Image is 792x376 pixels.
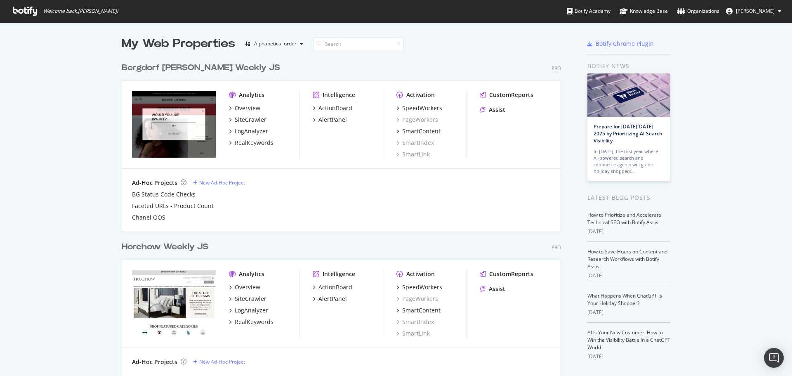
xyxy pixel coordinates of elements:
[318,295,347,303] div: AlertPanel
[235,116,266,124] div: SiteCrawler
[193,179,245,186] a: New Ad-Hoc Project
[396,283,442,291] a: SpeedWorkers
[235,127,268,135] div: LogAnalyzer
[235,318,273,326] div: RealKeywords
[396,139,434,147] a: SmartIndex
[567,7,610,15] div: Botify Academy
[229,283,260,291] a: Overview
[132,270,216,337] img: horchow.com
[489,91,533,99] div: CustomReports
[239,91,264,99] div: Analytics
[719,5,788,18] button: [PERSON_NAME]
[229,116,266,124] a: SiteCrawler
[396,318,434,326] a: SmartIndex
[406,91,435,99] div: Activation
[587,61,670,71] div: Botify news
[235,295,266,303] div: SiteCrawler
[313,104,352,112] a: ActionBoard
[122,62,283,74] a: Bergdorf [PERSON_NAME] Weekly JS
[132,213,165,222] a: Chanel OOS
[235,306,268,315] div: LogAnalyzer
[402,283,442,291] div: SpeedWorkers
[229,104,260,112] a: Overview
[396,116,438,124] a: PageWorkers
[122,35,235,52] div: My Web Properties
[402,104,442,112] div: SpeedWorkers
[480,285,505,293] a: Assist
[122,241,208,253] div: Horchow Weekly JS
[318,104,352,112] div: ActionBoard
[587,292,662,307] a: What Happens When ChatGPT Is Your Holiday Shopper?
[736,7,775,14] span: Carol Augustyni
[396,150,430,158] a: SmartLink
[396,329,430,338] a: SmartLink
[764,348,784,368] div: Open Intercom Messenger
[596,40,654,48] div: Botify Chrome Plugin
[489,270,533,278] div: CustomReports
[229,139,273,147] a: RealKeywords
[402,306,441,315] div: SmartContent
[229,306,268,315] a: LogAnalyzer
[489,106,505,114] div: Assist
[396,127,441,135] a: SmartContent
[239,270,264,278] div: Analytics
[323,91,355,99] div: Intelligence
[132,202,214,210] a: Faceted URLs - Product Count
[229,295,266,303] a: SiteCrawler
[587,73,670,117] img: Prepare for Black Friday 2025 by Prioritizing AI Search Visibility
[235,104,260,112] div: Overview
[587,329,670,351] a: AI Is Your New Customer: How to Win the Visibility Battle in a ChatGPT World
[480,91,533,99] a: CustomReports
[587,248,667,270] a: How to Save Hours on Content and Research Workflows with Botify Assist
[552,244,561,251] div: Pro
[132,179,177,187] div: Ad-Hoc Projects
[235,139,273,147] div: RealKeywords
[406,270,435,278] div: Activation
[242,37,306,50] button: Alphabetical order
[587,193,670,202] div: Latest Blog Posts
[132,190,196,199] div: BG Status Code Checks
[199,358,245,365] div: New Ad-Hoc Project
[254,41,297,46] div: Alphabetical order
[587,272,670,279] div: [DATE]
[193,358,245,365] a: New Ad-Hoc Project
[199,179,245,186] div: New Ad-Hoc Project
[677,7,719,15] div: Organizations
[313,37,404,51] input: Search
[229,318,273,326] a: RealKeywords
[132,358,177,366] div: Ad-Hoc Projects
[313,283,352,291] a: ActionBoard
[43,8,118,14] span: Welcome back, [PERSON_NAME] !
[594,148,664,175] div: In [DATE], the first year where AI-powered search and commerce agents will guide holiday shoppers…
[396,295,438,303] a: PageWorkers
[132,91,216,158] img: bergdorfgoodman.com
[235,283,260,291] div: Overview
[552,65,561,72] div: Pro
[396,306,441,315] a: SmartContent
[318,116,347,124] div: AlertPanel
[122,62,280,74] div: Bergdorf [PERSON_NAME] Weekly JS
[323,270,355,278] div: Intelligence
[480,106,505,114] a: Assist
[229,127,268,135] a: LogAnalyzer
[587,309,670,316] div: [DATE]
[620,7,668,15] div: Knowledge Base
[313,295,347,303] a: AlertPanel
[587,211,661,226] a: How to Prioritize and Accelerate Technical SEO with Botify Assist
[587,40,654,48] a: Botify Chrome Plugin
[489,285,505,293] div: Assist
[396,104,442,112] a: SpeedWorkers
[402,127,441,135] div: SmartContent
[587,353,670,360] div: [DATE]
[587,228,670,235] div: [DATE]
[318,283,352,291] div: ActionBoard
[313,116,347,124] a: AlertPanel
